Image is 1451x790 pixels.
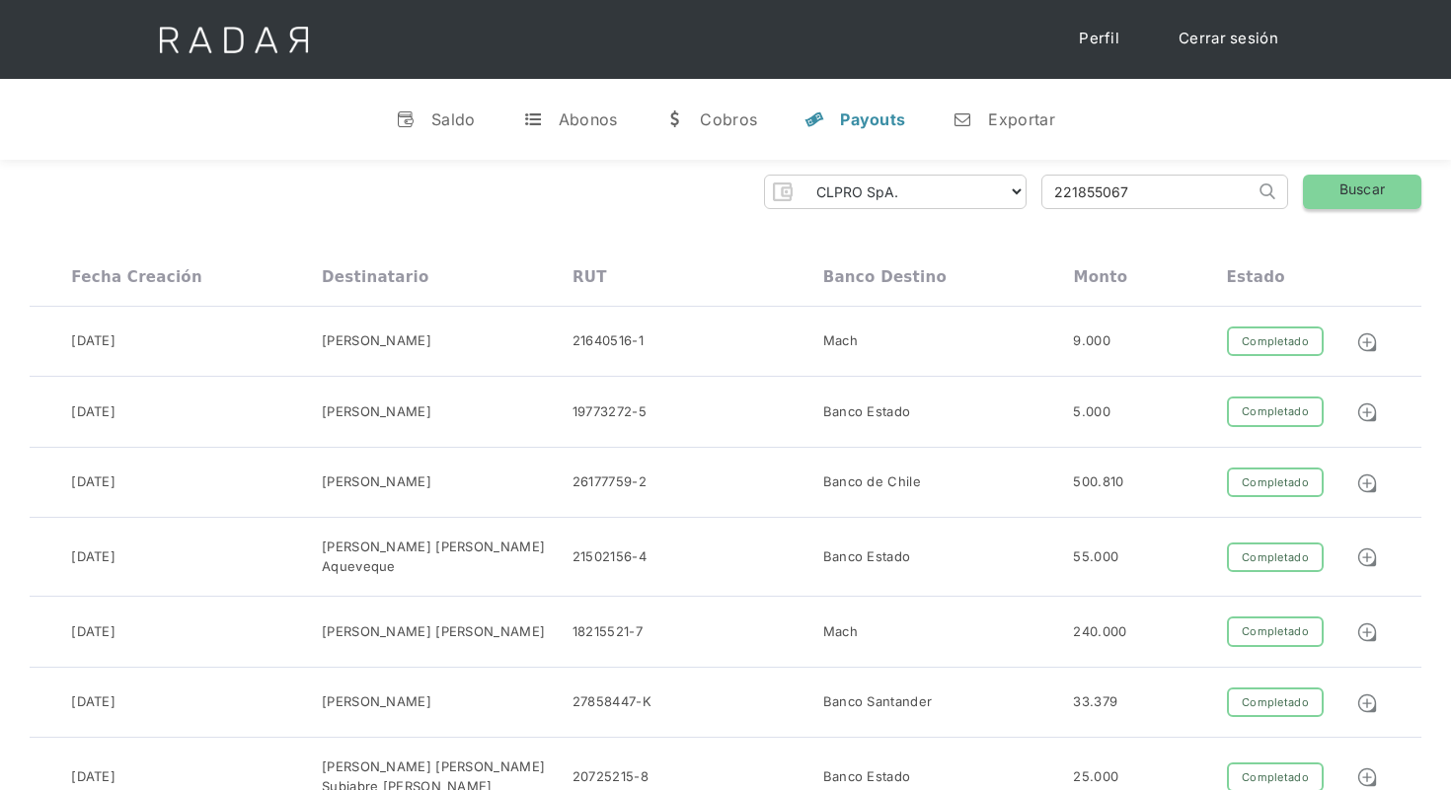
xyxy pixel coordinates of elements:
[1073,622,1126,642] div: 240.000
[71,547,115,567] div: [DATE]
[1227,326,1325,357] div: Completado
[988,109,1054,129] div: Exportar
[1227,268,1285,286] div: Estado
[71,402,115,422] div: [DATE]
[573,472,647,492] div: 26177759-2
[823,622,858,642] div: Mach
[573,331,644,351] div: 21640516-1
[322,268,428,286] div: Destinatario
[322,538,573,576] div: [PERSON_NAME] [PERSON_NAME] Aqueveque
[1073,268,1127,286] div: Monto
[559,109,618,129] div: Abonos
[1227,467,1325,498] div: Completado
[573,268,607,286] div: RUT
[823,402,911,422] div: Banco Estado
[953,109,972,129] div: n
[1073,472,1123,492] div: 500.810
[1042,176,1255,208] input: Busca por ID
[823,472,921,492] div: Banco de Chile
[1227,616,1325,647] div: Completado
[1356,692,1378,714] img: Detalle
[804,109,824,129] div: y
[823,331,858,351] div: Mach
[322,402,431,422] div: [PERSON_NAME]
[71,622,115,642] div: [DATE]
[1073,767,1118,787] div: 25.000
[1159,20,1298,58] a: Cerrar sesión
[573,547,647,567] div: 21502156-4
[823,268,947,286] div: Banco destino
[396,109,416,129] div: v
[1303,175,1421,209] a: Buscar
[823,692,933,712] div: Banco Santander
[1073,547,1118,567] div: 55.000
[1356,401,1378,423] img: Detalle
[1073,331,1110,351] div: 9.000
[322,331,431,351] div: [PERSON_NAME]
[71,268,202,286] div: Fecha creación
[1227,687,1325,718] div: Completado
[573,767,649,787] div: 20725215-8
[1356,331,1378,353] img: Detalle
[1356,472,1378,494] img: Detalle
[1356,546,1378,568] img: Detalle
[71,472,115,492] div: [DATE]
[71,692,115,712] div: [DATE]
[431,109,476,129] div: Saldo
[1227,396,1325,427] div: Completado
[1073,402,1110,422] div: 5.000
[1356,766,1378,788] img: Detalle
[823,547,911,567] div: Banco Estado
[573,692,651,712] div: 27858447-K
[840,109,905,129] div: Payouts
[823,767,911,787] div: Banco Estado
[1059,20,1139,58] a: Perfil
[764,175,1027,209] form: Form
[573,402,647,422] div: 19773272-5
[523,109,543,129] div: t
[322,692,431,712] div: [PERSON_NAME]
[71,331,115,351] div: [DATE]
[322,622,545,642] div: [PERSON_NAME] [PERSON_NAME]
[71,767,115,787] div: [DATE]
[573,622,643,642] div: 18215521-7
[1356,621,1378,643] img: Detalle
[322,472,431,492] div: [PERSON_NAME]
[664,109,684,129] div: w
[1227,542,1325,573] div: Completado
[700,109,757,129] div: Cobros
[1073,692,1117,712] div: 33.379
